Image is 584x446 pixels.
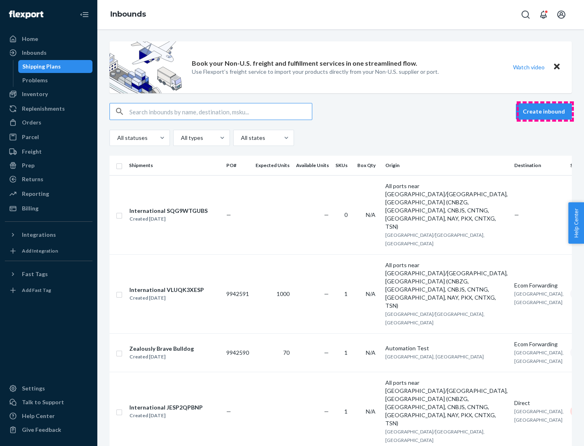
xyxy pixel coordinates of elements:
button: Open notifications [535,6,552,23]
div: Problems [22,76,48,84]
th: Available Units [293,156,332,175]
img: Flexport logo [9,11,43,19]
p: Book your Non-U.S. freight and fulfillment services in one streamlined flow. [192,59,417,68]
a: Replenishments [5,102,92,115]
div: Inventory [22,90,48,98]
span: N/A [366,408,376,415]
a: Inbounds [5,46,92,59]
div: Zealously Brave Bulldog [129,345,194,353]
div: Automation Test [385,344,508,352]
span: [GEOGRAPHIC_DATA]/[GEOGRAPHIC_DATA], [GEOGRAPHIC_DATA] [385,311,485,326]
input: All types [180,134,181,142]
div: All ports near [GEOGRAPHIC_DATA]/[GEOGRAPHIC_DATA], [GEOGRAPHIC_DATA] (CNBZG, [GEOGRAPHIC_DATA], ... [385,261,508,310]
span: N/A [366,349,376,356]
div: Reporting [22,190,49,198]
ol: breadcrumbs [104,3,152,26]
span: — [324,408,329,415]
div: Give Feedback [22,426,61,434]
td: 9942590 [223,333,252,372]
th: PO# [223,156,252,175]
button: Fast Tags [5,268,92,281]
th: Origin [382,156,511,175]
div: Ecom Forwarding [514,281,564,289]
input: All states [240,134,241,142]
a: Freight [5,145,92,158]
div: Returns [22,175,43,183]
a: Help Center [5,410,92,422]
span: [GEOGRAPHIC_DATA], [GEOGRAPHIC_DATA] [514,350,564,364]
span: — [324,211,329,218]
a: Talk to Support [5,396,92,409]
th: Expected Units [252,156,293,175]
div: Shipping Plans [22,62,61,71]
div: Created [DATE] [129,412,203,420]
span: 1000 [277,290,290,297]
th: Box Qty [354,156,382,175]
button: Open account menu [553,6,569,23]
div: Created [DATE] [129,215,208,223]
a: Inbounds [110,10,146,19]
span: [GEOGRAPHIC_DATA]/[GEOGRAPHIC_DATA], [GEOGRAPHIC_DATA] [385,232,485,247]
span: 1 [344,349,348,356]
span: [GEOGRAPHIC_DATA]/[GEOGRAPHIC_DATA], [GEOGRAPHIC_DATA] [385,429,485,443]
a: Add Integration [5,244,92,257]
a: Home [5,32,92,45]
span: [GEOGRAPHIC_DATA], [GEOGRAPHIC_DATA] [514,291,564,305]
span: — [324,290,329,297]
span: — [226,408,231,415]
button: Close Navigation [76,6,92,23]
button: Integrations [5,228,92,241]
div: International JESP2QPBNP [129,403,203,412]
div: Settings [22,384,45,392]
div: Add Fast Tag [22,287,51,294]
span: — [324,349,329,356]
span: N/A [366,290,376,297]
div: Home [22,35,38,43]
div: Direct [514,399,564,407]
th: Shipments [126,156,223,175]
a: Add Fast Tag [5,284,92,297]
button: Close [552,61,562,73]
span: 1 [344,408,348,415]
span: [GEOGRAPHIC_DATA], [GEOGRAPHIC_DATA] [514,408,564,423]
div: Created [DATE] [129,353,194,361]
div: All ports near [GEOGRAPHIC_DATA]/[GEOGRAPHIC_DATA], [GEOGRAPHIC_DATA] (CNBZG, [GEOGRAPHIC_DATA], ... [385,379,508,427]
a: Returns [5,173,92,186]
div: Ecom Forwarding [514,340,564,348]
button: Create inbound [516,103,572,120]
th: Destination [511,156,567,175]
div: Replenishments [22,105,65,113]
input: Search inbounds by name, destination, msku... [129,103,312,120]
button: Open Search Box [517,6,534,23]
div: Add Integration [22,247,58,254]
span: 70 [283,349,290,356]
button: Watch video [508,61,550,73]
td: 9942591 [223,254,252,333]
input: All statuses [116,134,117,142]
div: Integrations [22,231,56,239]
a: Inventory [5,88,92,101]
a: Parcel [5,131,92,144]
a: Shipping Plans [18,60,93,73]
a: Billing [5,202,92,215]
th: SKUs [332,156,354,175]
a: Orders [5,116,92,129]
span: — [226,211,231,218]
div: Billing [22,204,39,212]
div: International SQG9WTGUBS [129,207,208,215]
a: Prep [5,159,92,172]
div: International VLUQK3XESP [129,286,204,294]
div: Created [DATE] [129,294,204,302]
span: [GEOGRAPHIC_DATA], [GEOGRAPHIC_DATA] [385,354,484,360]
button: Help Center [568,202,584,244]
span: 1 [344,290,348,297]
span: N/A [366,211,376,218]
a: Reporting [5,187,92,200]
a: Settings [5,382,92,395]
div: All ports near [GEOGRAPHIC_DATA]/[GEOGRAPHIC_DATA], [GEOGRAPHIC_DATA] (CNBZG, [GEOGRAPHIC_DATA], ... [385,182,508,231]
p: Use Flexport’s freight service to import your products directly from your Non-U.S. supplier or port. [192,68,439,76]
a: Problems [18,74,93,87]
div: Prep [22,161,34,169]
span: — [514,211,519,218]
